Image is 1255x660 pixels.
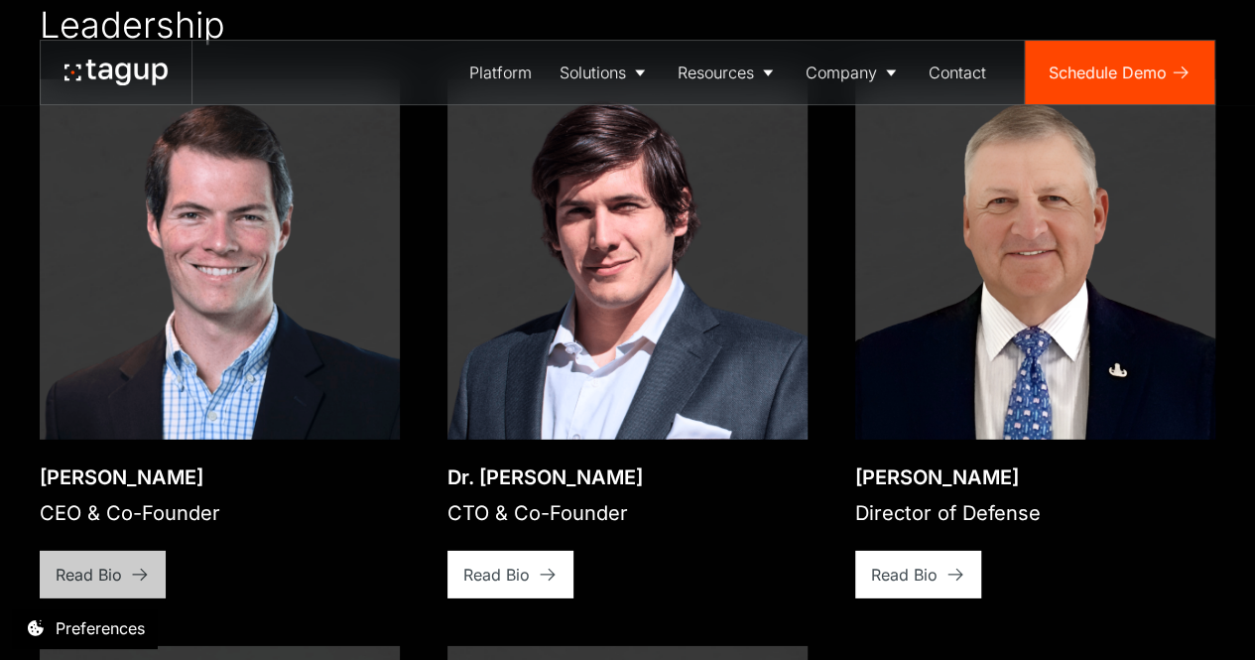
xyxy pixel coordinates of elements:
img: Dr. Will Vega-Brown [447,79,808,440]
a: Read Bio [40,551,166,598]
div: Platform [469,61,532,84]
a: Company [792,41,915,104]
div: Solutions [560,61,626,84]
div: CEO & Co-Founder [40,499,220,527]
div: Read Bio [871,563,938,587]
img: Jon Garrity [40,79,400,440]
a: Open bio popup [855,79,1215,440]
a: Open bio popup [447,79,808,440]
a: Read Bio [447,551,573,598]
a: Schedule Demo [1025,41,1214,104]
div: CTO & Co-Founder [447,499,643,527]
a: Platform [455,41,546,104]
a: Contact [915,41,1000,104]
div: Director of Defense [855,499,1041,527]
div: Open bio popup [854,439,855,440]
div: Resources [678,61,754,84]
img: Paul Plemmons [855,79,1215,440]
div: Open bio popup [39,439,40,440]
div: Preferences [56,616,145,640]
div: Company [806,61,877,84]
a: Resources [664,41,792,104]
div: Schedule Demo [1049,61,1167,84]
a: Open bio popup [40,79,400,440]
div: Contact [929,61,986,84]
div: [PERSON_NAME] [40,463,220,491]
div: Read Bio [463,563,530,587]
a: Read Bio [855,551,981,598]
div: Open bio popup [446,439,447,440]
div: [PERSON_NAME] [855,463,1041,491]
a: Solutions [546,41,664,104]
div: Read Bio [56,563,122,587]
div: Dr. [PERSON_NAME] [447,463,643,491]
